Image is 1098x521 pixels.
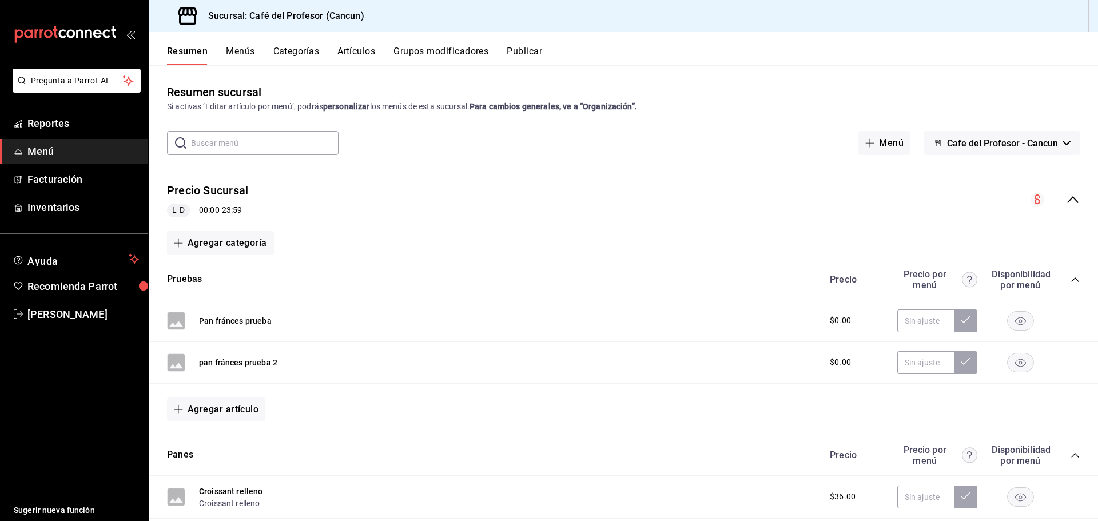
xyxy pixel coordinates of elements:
button: Croissant relleno [199,498,260,509]
div: Precio por menú [897,269,977,291]
div: Resumen sucursal [167,83,261,101]
button: Menús [226,46,254,65]
strong: Para cambios generales, ve a “Organización”. [470,102,637,111]
span: Menú [27,144,139,159]
span: $36.00 [830,491,856,503]
button: Pan fránces prueba [199,315,272,327]
input: Sin ajuste [897,309,954,332]
button: Publicar [507,46,542,65]
button: Resumen [167,46,208,65]
div: Precio [818,450,892,460]
div: collapse-menu-row [149,173,1098,226]
div: Disponibilidad por menú [992,269,1049,291]
span: Ayuda [27,252,124,266]
button: Menú [858,131,910,155]
span: Pregunta a Parrot AI [31,75,123,87]
h3: Sucursal: Café del Profesor (Cancun) [199,9,364,23]
span: Inventarios [27,200,139,215]
button: Croissant relleno [199,486,263,497]
span: Sugerir nueva función [14,504,139,516]
button: collapse-category-row [1071,451,1080,460]
input: Buscar menú [191,132,339,154]
div: 00:00 - 23:59 [167,204,248,217]
span: Recomienda Parrot [27,279,139,294]
input: Sin ajuste [897,486,954,508]
button: Artículos [337,46,375,65]
button: Cafe del Profesor - Cancun [924,131,1080,155]
div: Precio [818,274,892,285]
span: Facturación [27,172,139,187]
span: $0.00 [830,356,851,368]
button: Agregar artículo [167,397,265,421]
div: navigation tabs [167,46,1098,65]
button: open_drawer_menu [126,30,135,39]
span: $0.00 [830,315,851,327]
button: Grupos modificadores [393,46,488,65]
button: pan fránces prueba 2 [199,357,277,368]
button: collapse-category-row [1071,275,1080,284]
button: Pruebas [167,273,202,286]
button: Pregunta a Parrot AI [13,69,141,93]
div: Precio por menú [897,444,977,466]
button: Panes [167,448,193,462]
span: Cafe del Profesor - Cancun [947,138,1058,149]
div: Disponibilidad por menú [992,444,1049,466]
button: Agregar categoría [167,231,274,255]
input: Sin ajuste [897,351,954,374]
span: Reportes [27,116,139,131]
strong: personalizar [323,102,370,111]
span: [PERSON_NAME] [27,307,139,322]
div: Si activas ‘Editar artículo por menú’, podrás los menús de esta sucursal. [167,101,1080,113]
a: Pregunta a Parrot AI [8,83,141,95]
button: Precio Sucursal [167,182,248,199]
button: Categorías [273,46,320,65]
span: L-D [168,204,189,216]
